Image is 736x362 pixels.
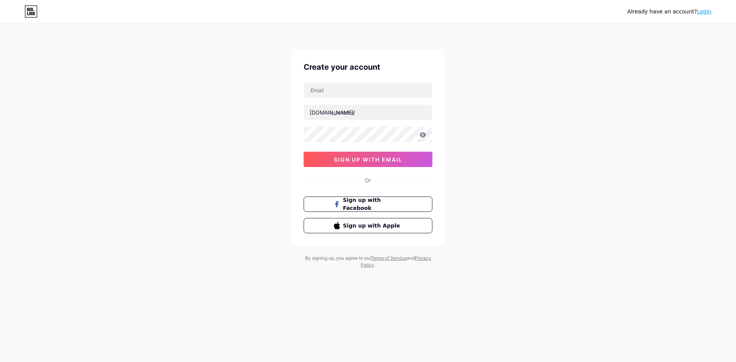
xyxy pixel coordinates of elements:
button: sign up with email [304,152,432,167]
input: Email [304,82,432,98]
span: Sign up with Facebook [343,196,402,212]
div: By signing up, you agree to our and . [303,255,433,269]
button: Sign up with Facebook [304,197,432,212]
a: Login [697,8,711,15]
input: username [304,105,432,120]
div: Or [365,176,371,184]
span: Sign up with Apple [343,222,402,230]
div: Already have an account? [628,8,711,16]
div: [DOMAIN_NAME]/ [310,108,355,116]
button: Sign up with Apple [304,218,432,233]
div: Create your account [304,61,432,73]
a: Terms of Service [371,255,407,261]
span: sign up with email [334,156,402,163]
